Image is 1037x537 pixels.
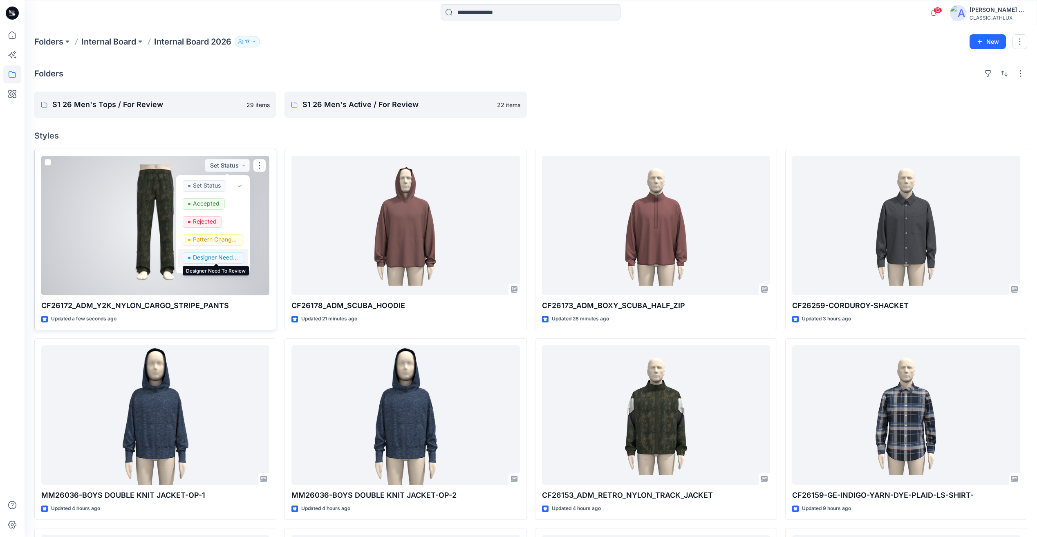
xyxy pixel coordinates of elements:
p: 29 items [246,101,270,109]
a: CF26259-CORDUROY-SHACKET [792,156,1020,295]
p: Updated 4 hours ago [552,504,601,513]
div: [PERSON_NAME] Cfai [970,5,1027,15]
p: CF26259-CORDUROY-SHACKET [792,300,1020,311]
p: S1 26 Men's Active / For Review [302,99,492,110]
p: Updated 4 hours ago [301,504,350,513]
p: Updated 28 minutes ago [552,315,609,323]
a: MM26036-BOYS DOUBLE KNIT JACKET-OP-2 [291,345,520,485]
p: Updated 3 hours ago [802,315,851,323]
p: CF26178_ADM_SCUBA_HOODIE [291,300,520,311]
p: MM26036-BOYS DOUBLE KNIT JACKET-OP-2 [291,490,520,501]
p: S1 26 Men's Tops / For Review [52,99,242,110]
p: Internal Board 2026 [154,36,231,47]
a: CF26172_ADM_Y2K_NYLON_CARGO_STRIPE_PANTS [41,156,269,295]
p: Set Status [193,180,221,191]
p: CF26172_ADM_Y2K_NYLON_CARGO_STRIPE_PANTS [41,300,269,311]
a: CF26153_ADM_RETRO_NYLON_TRACK_JACKET [542,345,770,485]
p: CF26159-GE-INDIGO-YARN-DYE-PLAID-LS-SHIRT- [792,490,1020,501]
button: New [970,34,1006,49]
p: Updated a few seconds ago [51,315,116,323]
p: CF26173_ADM_BOXY_SCUBA_HALF_ZIP [542,300,770,311]
div: CLASSIC_ATHLUX [970,15,1027,21]
p: 17 [245,37,250,46]
p: Designer Need To Review [193,252,239,263]
p: Updated 4 hours ago [51,504,100,513]
p: Accepted [193,198,219,209]
a: CF26159-GE-INDIGO-YARN-DYE-PLAID-LS-SHIRT- [792,345,1020,485]
p: Updated 9 hours ago [802,504,851,513]
p: 22 items [497,101,520,109]
a: Internal Board [81,36,136,47]
a: S1 26 Men's Tops / For Review29 items [34,92,276,118]
a: S1 26 Men's Active / For Review22 items [284,92,526,118]
span: 13 [933,7,942,13]
p: CF26153_ADM_RETRO_NYLON_TRACK_JACKET [542,490,770,501]
a: Folders [34,36,63,47]
h4: Folders [34,69,63,78]
h4: Styles [34,131,1027,141]
a: CF26178_ADM_SCUBA_HOODIE [291,156,520,295]
p: MM26036-BOYS DOUBLE KNIT JACKET-OP-1 [41,490,269,501]
a: CF26173_ADM_BOXY_SCUBA_HALF_ZIP [542,156,770,295]
p: Updated 21 minutes ago [301,315,357,323]
a: MM26036-BOYS DOUBLE KNIT JACKET-OP-1 [41,345,269,485]
p: Dropped \ Not proceeding [193,270,239,281]
p: Rejected [193,216,217,227]
p: Pattern Changes Requested [193,234,239,245]
img: avatar [950,5,966,21]
button: 17 [235,36,260,47]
